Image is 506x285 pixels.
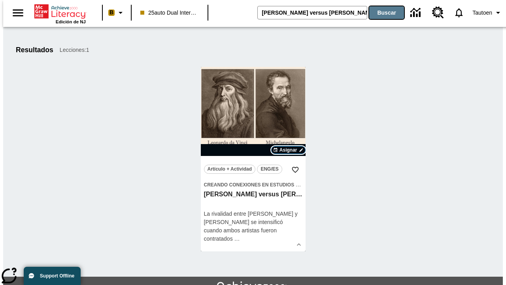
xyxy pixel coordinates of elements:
div: La rivalidad entre [PERSON_NAME] y [PERSON_NAME] se intensificó cuando ambos artistas fueron cont... [204,210,302,243]
span: ENG/ES [261,165,278,173]
button: Artículo + Actividad [204,165,256,174]
button: Abrir el menú lateral [6,1,30,25]
span: Creando conexiones en Estudios Sociales [204,182,320,188]
button: Ver más [293,239,305,251]
div: Portada [34,3,86,24]
span: Lecciones : 1 [60,46,89,54]
span: Asignar [279,146,297,154]
button: Perfil/Configuración [469,6,506,20]
span: Tautoen [472,9,492,17]
button: Asignar Elegir fechas [271,146,306,154]
span: 25auto Dual International [140,9,199,17]
a: Centro de recursos, Se abrirá en una pestaña nueva. [427,2,449,23]
span: … [234,236,240,242]
input: Buscar campo [258,6,367,19]
button: ENG/ES [257,165,282,174]
button: Añadir a mis Favoritas [288,163,302,177]
button: Buscar [369,6,404,19]
span: Edición de NJ [56,19,86,24]
button: Support Offline [24,267,81,285]
a: Notificaciones [449,2,469,23]
div: lesson details [201,67,306,251]
span: Support Offline [40,273,74,279]
a: Portada [34,4,86,19]
span: B [110,8,113,17]
span: Tema: Creando conexiones en Estudios Sociales/Historia universal II [204,180,302,189]
a: Centro de información [406,2,427,24]
h1: Resultados [16,46,53,54]
button: Boost El color de la clase es melocotón. Cambiar el color de la clase. [105,6,128,20]
h3: Miguel Ángel versus Leonardo [204,190,302,199]
span: Artículo + Actividad [208,165,252,173]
